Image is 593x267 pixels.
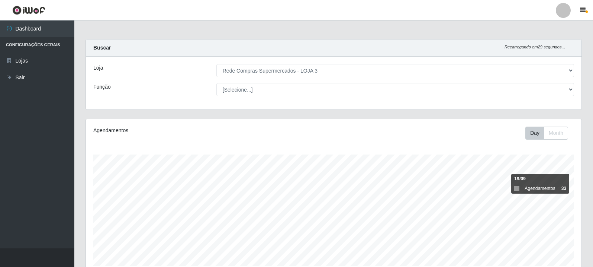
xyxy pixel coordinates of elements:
label: Loja [93,64,103,72]
button: Month [544,127,568,140]
img: CoreUI Logo [12,6,45,15]
button: Day [525,127,544,140]
div: Agendamentos [93,127,287,134]
i: Recarregando em 29 segundos... [505,45,565,49]
label: Função [93,83,111,91]
div: First group [525,127,568,140]
div: Toolbar with button groups [525,127,574,140]
strong: Buscar [93,45,111,51]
